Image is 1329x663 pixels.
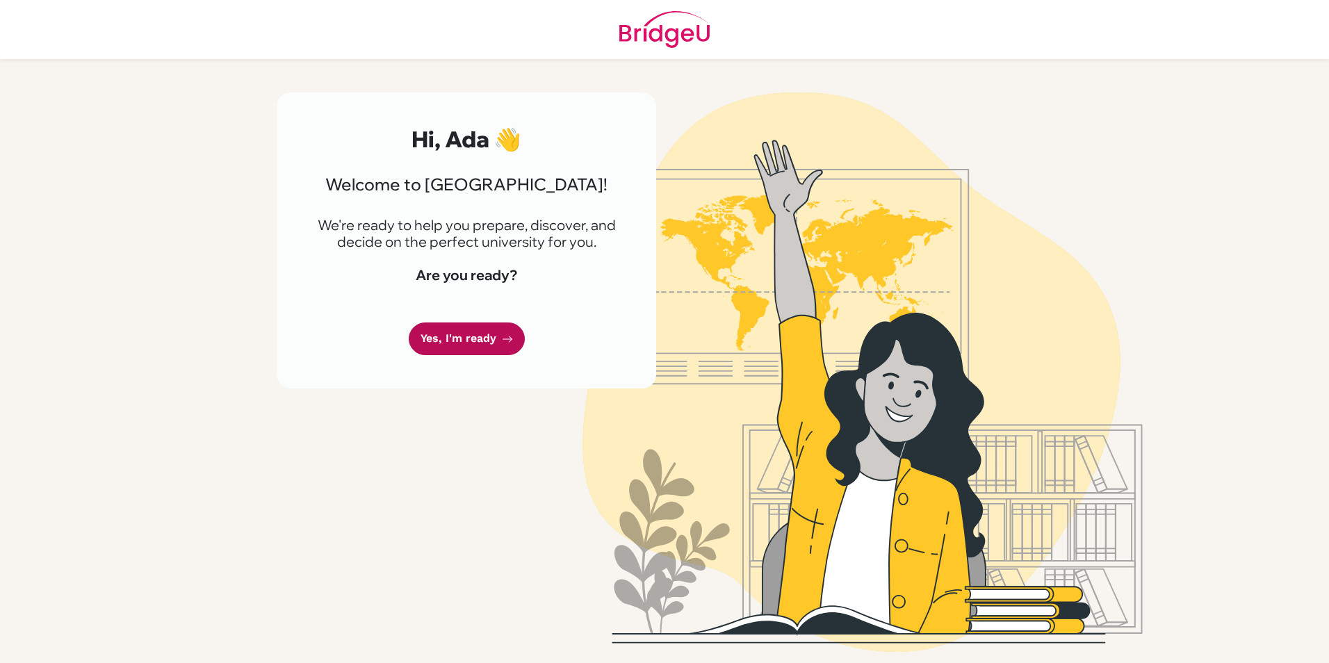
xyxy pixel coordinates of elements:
a: Yes, I'm ready [409,322,525,355]
img: Welcome to Bridge U [466,92,1259,652]
h3: Welcome to [GEOGRAPHIC_DATA]! [310,174,623,195]
h4: Are you ready? [310,267,623,284]
h2: Hi, Ada 👋 [310,126,623,152]
p: We're ready to help you prepare, discover, and decide on the perfect university for you. [310,217,623,250]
